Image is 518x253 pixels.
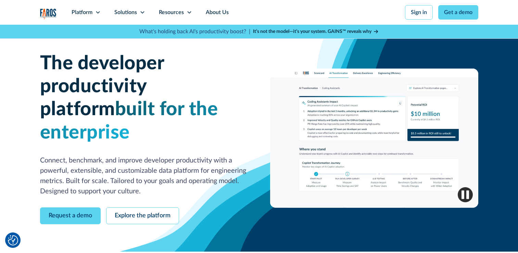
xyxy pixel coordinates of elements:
[40,52,248,144] h1: The developer productivity platform
[253,28,379,35] a: It’s not the model—it’s your system. GAINS™ reveals why
[40,9,56,19] a: home
[106,207,179,224] a: Explore the platform
[40,207,101,224] a: Request a demo
[8,235,18,245] button: Cookie Settings
[458,187,473,202] img: Pause video
[114,8,137,16] div: Solutions
[72,8,92,16] div: Platform
[438,5,478,20] a: Get a demo
[405,5,433,20] a: Sign in
[40,155,248,196] p: Connect, benchmark, and improve developer productivity with a powerful, extensible, and customiza...
[40,9,56,19] img: Logo of the analytics and reporting company Faros.
[159,8,184,16] div: Resources
[8,235,18,245] img: Revisit consent button
[139,27,250,36] p: What's holding back AI's productivity boost? |
[40,100,218,142] span: built for the enterprise
[253,29,371,34] strong: It’s not the model—it’s your system. GAINS™ reveals why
